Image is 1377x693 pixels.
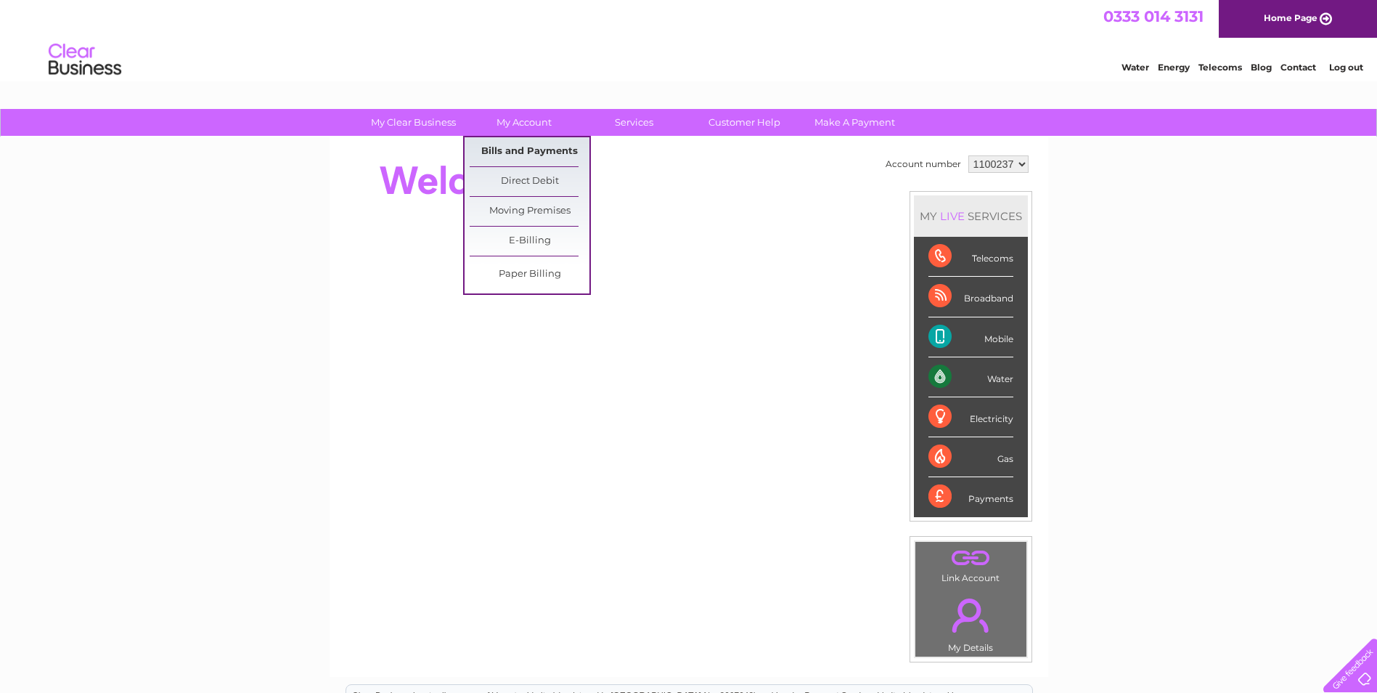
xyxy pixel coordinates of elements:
[470,137,589,166] a: Bills and Payments
[928,397,1013,437] div: Electricity
[48,38,122,82] img: logo.png
[1121,62,1149,73] a: Water
[1251,62,1272,73] a: Blog
[574,109,694,136] a: Services
[914,195,1028,237] div: MY SERVICES
[685,109,804,136] a: Customer Help
[928,277,1013,317] div: Broadband
[915,541,1027,587] td: Link Account
[919,546,1023,571] a: .
[928,357,1013,397] div: Water
[1329,62,1363,73] a: Log out
[354,109,473,136] a: My Clear Business
[928,237,1013,277] div: Telecoms
[1103,7,1204,25] a: 0333 014 3131
[1198,62,1242,73] a: Telecoms
[470,227,589,256] a: E-Billing
[919,590,1023,641] a: .
[464,109,584,136] a: My Account
[470,167,589,196] a: Direct Debit
[470,260,589,289] a: Paper Billing
[795,109,915,136] a: Make A Payment
[882,152,965,177] td: Account number
[1280,62,1316,73] a: Contact
[915,586,1027,657] td: My Details
[937,209,968,223] div: LIVE
[928,437,1013,477] div: Gas
[928,477,1013,516] div: Payments
[928,317,1013,357] div: Mobile
[1158,62,1190,73] a: Energy
[470,197,589,226] a: Moving Premises
[346,8,1032,70] div: Clear Business is a trading name of Verastar Limited (registered in [GEOGRAPHIC_DATA] No. 3667643...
